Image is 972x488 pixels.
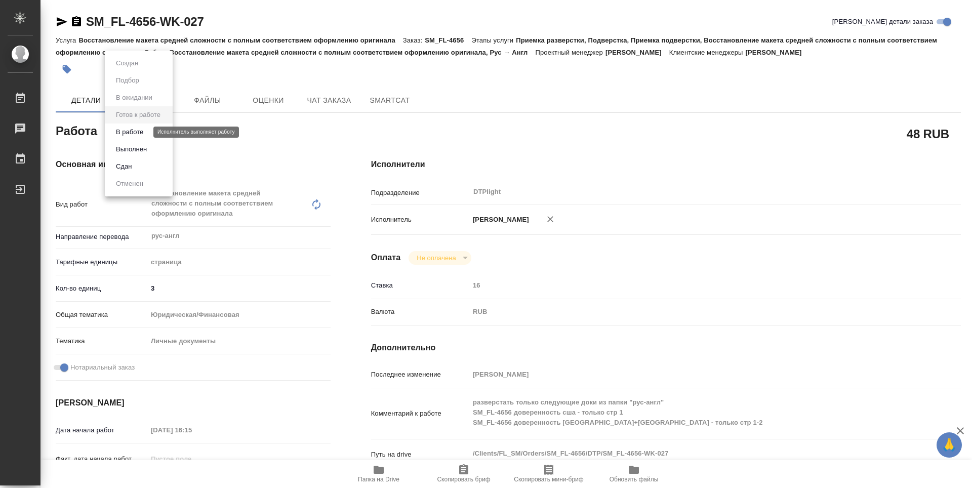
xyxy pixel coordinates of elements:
[113,92,155,103] button: В ожидании
[113,161,135,172] button: Сдан
[113,127,146,138] button: В работе
[113,75,142,86] button: Подбор
[113,109,164,120] button: Готов к работе
[113,178,146,189] button: Отменен
[113,144,150,155] button: Выполнен
[113,58,141,69] button: Создан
